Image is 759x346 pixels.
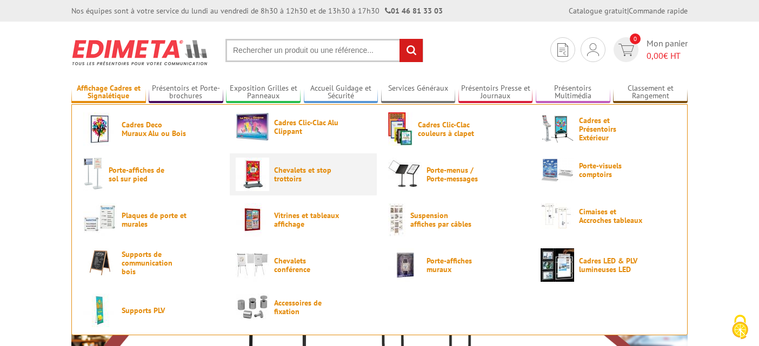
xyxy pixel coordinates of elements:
[579,207,644,225] span: Cimaises et Accroches tableaux
[71,32,209,72] img: Présentoir, panneau, stand - Edimeta - PLV, affichage, mobilier bureau, entreprise
[388,203,405,236] img: Suspension affiches par câbles
[541,248,574,282] img: Cadres LED & PLV lumineuses LED
[569,6,627,16] a: Catalogue gratuit
[83,203,218,236] a: Plaques de porte et murales
[458,84,533,101] a: Présentoirs Presse et Journaux
[122,250,187,276] span: Supports de communication bois
[388,158,523,191] a: Porte-menus / Porte-messages
[541,203,676,229] a: Cimaises et Accroches tableaux
[388,203,523,236] a: Suspension affiches par câbles
[569,5,688,16] div: |
[83,203,117,236] img: Plaques de porte et murales
[541,248,676,282] a: Cadres LED & PLV lumineuses LED
[236,158,371,191] a: Chevalets et stop trottoirs
[83,112,117,146] img: Cadres Deco Muraux Alu ou Bois
[721,309,759,346] button: Cookies (fenêtre modale)
[541,158,676,182] a: Porte-visuels comptoirs
[236,112,371,141] a: Cadres Clic-Clac Alu Clippant
[83,248,218,277] a: Supports de communication bois
[630,33,641,44] span: 0
[236,248,269,282] img: Chevalets conférence
[388,248,422,282] img: Porte-affiches muraux
[83,294,117,327] img: Supports PLV
[629,6,688,16] a: Commande rapide
[236,203,269,236] img: Vitrines et tableaux affichage
[427,166,491,183] span: Porte-menus / Porte-messages
[587,43,599,56] img: devis rapide
[236,112,269,141] img: Cadres Clic-Clac Alu Clippant
[557,43,568,57] img: devis rapide
[149,84,223,101] a: Présentoirs et Porte-brochures
[83,112,218,146] a: Cadres Deco Muraux Alu ou Bois
[274,256,339,274] span: Chevalets conférence
[541,112,574,146] img: Cadres et Présentoirs Extérieur
[541,203,574,229] img: Cimaises et Accroches tableaux
[618,44,634,56] img: devis rapide
[385,6,443,16] strong: 01 46 81 33 03
[122,120,187,138] span: Cadres Deco Muraux Alu ou Bois
[613,84,688,101] a: Classement et Rangement
[274,166,339,183] span: Chevalets et stop trottoirs
[388,158,422,191] img: Porte-menus / Porte-messages
[83,248,117,277] img: Supports de communication bois
[236,248,371,282] a: Chevalets conférence
[304,84,378,101] a: Accueil Guidage et Sécurité
[579,256,644,274] span: Cadres LED & PLV lumineuses LED
[541,112,676,146] a: Cadres et Présentoirs Extérieur
[83,158,104,191] img: Porte-affiches de sol sur pied
[225,39,423,62] input: Rechercher un produit ou une référence...
[611,37,688,62] a: devis rapide 0 Mon panier 0,00€ HT
[83,158,218,191] a: Porte-affiches de sol sur pied
[410,211,475,228] span: Suspension affiches par câbles
[83,294,218,327] a: Supports PLV
[647,50,663,61] span: 0,00
[236,294,371,320] a: Accessoires de fixation
[400,39,423,62] input: rechercher
[388,248,523,282] a: Porte-affiches muraux
[381,84,456,101] a: Services Généraux
[541,158,574,182] img: Porte-visuels comptoirs
[236,158,269,191] img: Chevalets et stop trottoirs
[536,84,610,101] a: Présentoirs Multimédia
[427,256,491,274] span: Porte-affiches muraux
[727,314,754,341] img: Cookies (fenêtre modale)
[418,120,483,138] span: Cadres Clic-Clac couleurs à clapet
[236,203,371,236] a: Vitrines et tableaux affichage
[274,211,339,228] span: Vitrines et tableaux affichage
[388,112,413,146] img: Cadres Clic-Clac couleurs à clapet
[122,306,187,315] span: Supports PLV
[274,118,339,135] span: Cadres Clic-Clac Alu Clippant
[647,37,688,62] span: Mon panier
[388,112,523,146] a: Cadres Clic-Clac couleurs à clapet
[579,161,644,179] span: Porte-visuels comptoirs
[274,298,339,316] span: Accessoires de fixation
[71,84,146,101] a: Affichage Cadres et Signalétique
[579,116,644,142] span: Cadres et Présentoirs Extérieur
[226,84,301,101] a: Exposition Grilles et Panneaux
[122,211,187,228] span: Plaques de porte et murales
[647,50,688,62] span: € HT
[236,294,269,320] img: Accessoires de fixation
[71,5,443,16] div: Nos équipes sont à votre service du lundi au vendredi de 8h30 à 12h30 et de 13h30 à 17h30
[109,166,174,183] span: Porte-affiches de sol sur pied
